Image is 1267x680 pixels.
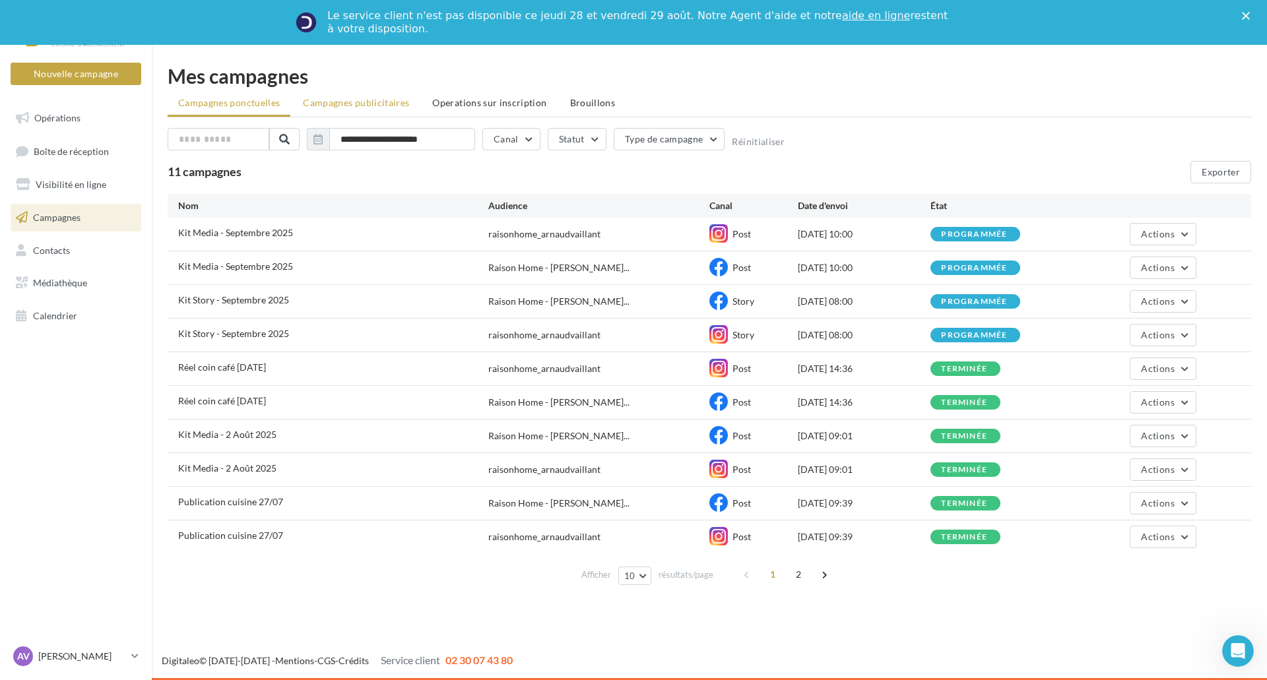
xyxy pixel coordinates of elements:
a: Mentions [275,655,314,666]
span: Post [732,228,751,239]
span: Afficher [581,569,611,581]
span: Raison Home - [PERSON_NAME]... [488,295,630,308]
span: Raison Home - [PERSON_NAME]... [488,497,630,510]
span: Calendrier [33,310,77,321]
div: Mes campagnes [168,66,1251,86]
span: Réel coin café 25/08/25 [178,361,266,373]
span: Story [732,295,754,307]
span: Actions [1141,430,1174,441]
button: Actions [1130,223,1196,245]
button: Réinitialiser [732,137,785,147]
div: raisonhome_arnaudvaillant [488,228,601,241]
span: Brouillons [570,97,616,108]
div: terminée [941,365,987,373]
div: [DATE] 14:36 [798,396,930,409]
div: programmée [941,230,1007,239]
div: terminée [941,533,987,541]
span: 2 [788,564,809,585]
div: terminée [941,466,987,474]
span: Réel coin café 25/08/25 [178,395,266,406]
div: [DATE] 09:01 [798,429,930,443]
div: raisonhome_arnaudvaillant [488,328,601,342]
a: CGS [317,655,335,666]
span: 1 [762,564,783,585]
span: Kit Media - Septembre 2025 [178,261,293,272]
span: Kit Story - Septembre 2025 [178,294,289,305]
a: Visibilité en ligne [8,171,144,199]
div: Canal [709,199,798,212]
button: Statut [548,128,606,150]
div: raisonhome_arnaudvaillant [488,530,601,543]
a: Calendrier [8,302,144,330]
div: Date d'envoi [798,199,930,212]
span: Post [732,396,751,408]
a: AV [PERSON_NAME] [11,644,141,669]
span: Raison Home - [PERSON_NAME]... [488,396,630,409]
div: [DATE] 10:00 [798,228,930,241]
div: terminée [941,499,987,508]
span: Opérations [34,112,81,123]
span: Publication cuisine 27/07 [178,496,283,507]
div: terminée [941,398,987,407]
div: Fermer [1242,12,1255,20]
span: Actions [1141,295,1174,307]
span: Post [732,497,751,509]
div: Audience [488,199,709,212]
button: Actions [1130,257,1196,279]
div: État [930,199,1063,212]
div: raisonhome_arnaudvaillant [488,362,601,375]
span: Médiathèque [33,277,87,288]
span: Campagnes [33,212,81,223]
span: Publication cuisine 27/07 [178,530,283,541]
div: programmée [941,331,1007,340]
span: Actions [1141,363,1174,374]
span: Actions [1141,228,1174,239]
span: Service client [381,654,440,666]
span: Kit Media - Septembre 2025 [178,227,293,238]
span: Story [732,329,754,340]
span: Visibilité en ligne [36,179,106,190]
span: Post [732,262,751,273]
span: Contacts [33,244,70,255]
span: 02 30 07 43 80 [445,654,513,666]
span: Campagnes publicitaires [303,97,409,108]
a: Digitaleo [162,655,199,666]
button: Actions [1130,526,1196,548]
span: AV [17,650,30,663]
span: Kit Media - 2 Août 2025 [178,462,276,474]
span: Post [732,464,751,475]
button: Actions [1130,357,1196,380]
a: Crédits [339,655,369,666]
span: Kit Media - 2 Août 2025 [178,429,276,440]
button: Actions [1130,290,1196,313]
button: Nouvelle campagne [11,63,141,85]
div: [DATE] 14:36 [798,362,930,375]
span: Actions [1141,464,1174,475]
span: Boîte de réception [34,145,109,156]
button: Actions [1130,391,1196,414]
img: Profile image for Service-Client [296,12,317,33]
span: Operations sur inscription [432,97,546,108]
button: Type de campagne [614,128,725,150]
a: Opérations [8,104,144,132]
span: Actions [1141,262,1174,273]
a: Médiathèque [8,269,144,297]
span: Actions [1141,329,1174,340]
div: [DATE] 08:00 [798,328,930,342]
button: Actions [1130,492,1196,514]
span: 11 campagnes [168,164,242,179]
div: programmée [941,297,1007,306]
span: Raison Home - [PERSON_NAME]... [488,261,630,274]
button: Actions [1130,458,1196,481]
a: aide en ligne [842,9,910,22]
div: Le service client n'est pas disponible ce jeudi 28 et vendredi 29 août. Notre Agent d'aide et not... [327,9,950,36]
button: Actions [1130,425,1196,447]
span: Kit Story - Septembre 2025 [178,328,289,339]
span: Post [732,531,751,542]
span: Raison Home - [PERSON_NAME]... [488,429,630,443]
span: Actions [1141,497,1174,509]
div: programmée [941,264,1007,272]
iframe: Intercom live chat [1222,635,1254,667]
div: [DATE] 09:39 [798,530,930,543]
button: Actions [1130,324,1196,346]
